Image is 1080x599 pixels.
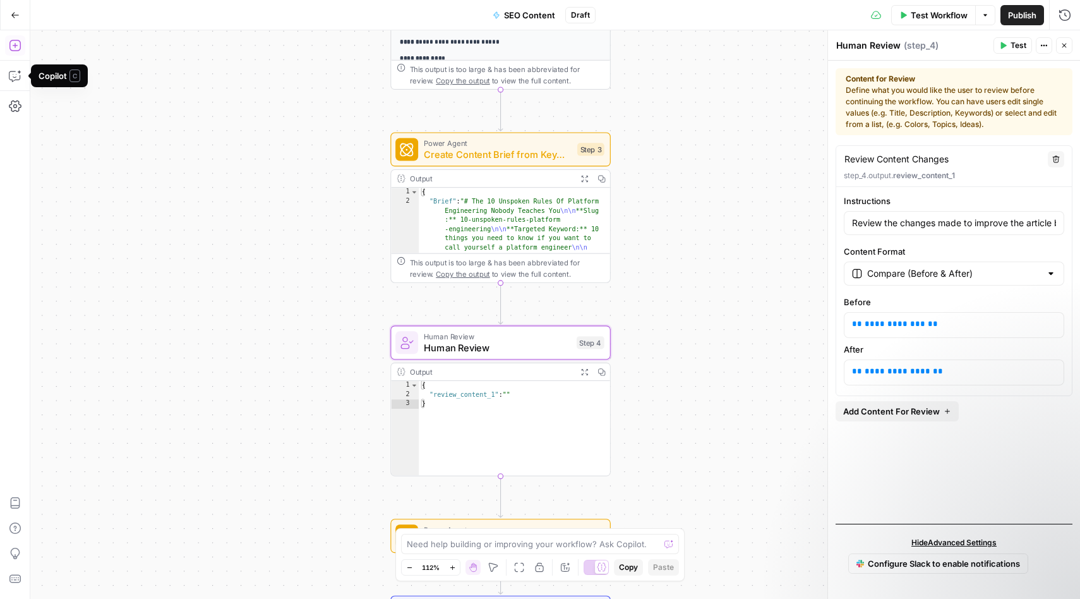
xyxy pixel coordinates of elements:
div: Human ReviewHuman ReviewStep 4Output{ "review_content_1":""} [390,325,611,476]
div: 1 [391,381,419,390]
span: Configure Slack to enable notifications [868,557,1020,570]
span: Copy the output [436,269,489,277]
img: Slack [856,556,864,571]
span: Human Review [424,330,571,342]
span: Test [1011,40,1026,51]
span: Paste [653,562,674,573]
span: Toggle code folding, rows 1 through 3 [411,381,418,390]
div: 2 [391,390,419,400]
g: Edge from step_2 to step_3 [498,90,503,131]
textarea: Review Content Changes [844,153,949,166]
div: This output is too large & has been abbreviated for review. to view the full content. [410,257,604,279]
span: review_content_1 [893,171,955,180]
div: Step 4 [577,336,604,349]
span: Test Workflow [911,9,968,21]
div: Output [410,366,572,377]
p: step_4.output. [844,170,1064,181]
span: Copy [619,562,638,573]
span: 112% [422,562,440,572]
span: Draft [571,9,590,21]
button: Copy [614,559,643,576]
span: Human Review [424,341,571,354]
div: Step 3 [577,143,604,155]
div: Power AgentCreate Content Brief from KeywordStep 3Output{ "Brief":"# The 10 Unspoken Rules Of Pla... [390,132,611,282]
div: Define what you would like the user to review before continuing the workflow. You can have users ... [846,73,1062,130]
span: ( step_4 ) [904,39,939,52]
button: Test Workflow [891,5,975,25]
span: SEO Content [504,9,555,21]
button: Publish [1000,5,1044,25]
span: Create Content Brief from Keyword [424,147,572,161]
strong: Content for Review [846,73,1062,85]
label: Before [844,296,1064,308]
div: Output [410,173,572,185]
button: Paste [648,559,679,576]
g: Edge from step_5 to step_10 [498,553,503,594]
button: SEO Content [485,5,563,25]
span: Power Agent [424,524,572,535]
label: Content Format [844,245,1064,258]
input: Enter instructions for what needs to be reviewed [852,217,1056,229]
button: Add Content For Review [836,401,959,421]
button: Test [993,37,1032,54]
textarea: Human Review [836,39,901,52]
div: This output is too large & has been abbreviated for review. to view the full content. [410,63,604,86]
div: Power AgentCreate Article from Content BriefStep 5 [390,519,611,553]
input: Compare (Before & After) [867,267,1041,280]
label: After [844,343,1064,356]
g: Edge from step_3 to step_4 [498,283,503,324]
span: Copy the output [436,76,489,85]
span: Toggle code folding, rows 1 through 3 [411,188,418,197]
span: Power Agent [424,137,572,148]
div: 1 [391,188,419,197]
g: Edge from step_4 to step_5 [498,476,503,517]
span: Hide Advanced Settings [911,537,997,548]
span: Publish [1008,9,1036,21]
label: Instructions [844,195,1064,207]
span: Add Content For Review [843,405,940,418]
div: 3 [391,399,419,409]
a: SlackConfigure Slack to enable notifications [848,554,1028,574]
